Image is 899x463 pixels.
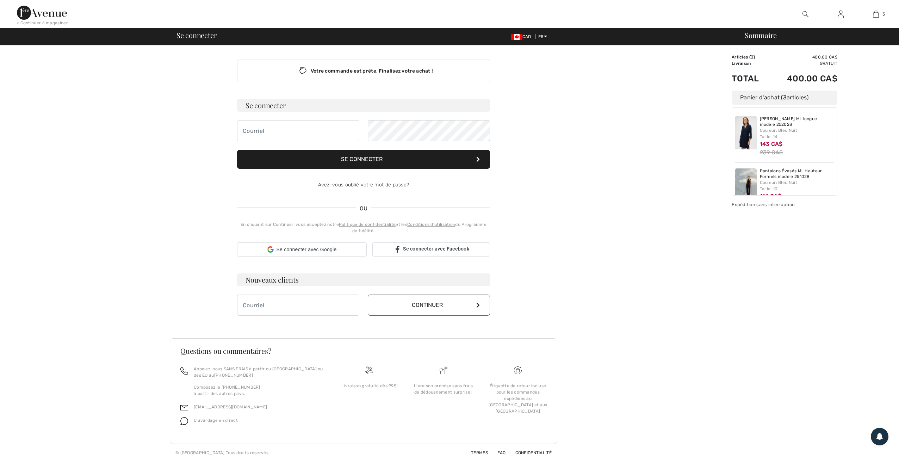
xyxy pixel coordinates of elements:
p: Composez le [PHONE_NUMBER] à partir des autres pays. [194,384,323,397]
span: CAD [511,34,534,39]
img: email [180,404,188,412]
a: Politique de confidentialité [339,222,396,227]
span: Se connecter [176,32,217,39]
button: Continuer [368,295,490,316]
div: Se connecter avec Google [237,242,367,257]
img: 1ère Avenue [17,6,67,20]
img: Livraison gratuite dès 99$ [365,366,373,374]
h3: Questions ou commentaires? [180,347,547,354]
button: Se connecter [237,150,490,169]
img: Pantalons Évasés Mi-Hauteur Formels modèle 251028 [735,168,757,202]
div: Livraison gratuite dès 99$ [337,383,401,389]
a: Avez-vous oublié votre mot de passe? [318,182,409,188]
img: Livraison gratuite dès 99$ [514,366,522,374]
div: En cliquant sur Continuer, vous acceptez notre et les du Programme de fidélité. [237,221,490,234]
div: Étiquette de retour incluse pour les commandes expédiées au [GEOGRAPHIC_DATA] et aux [GEOGRAPHIC_... [486,383,550,414]
s: 239 CA$ [760,149,783,156]
td: Total [732,67,769,91]
div: < Continuer à magasiner [17,20,68,26]
img: chat [180,417,188,425]
span: Se connecter avec Google [277,246,337,253]
img: Robe Droite Mi-longue modèle 252028 [735,116,757,149]
td: Livraison [732,60,769,67]
div: © [GEOGRAPHIC_DATA] Tous droits reservés [175,450,268,456]
span: OU [356,204,371,213]
img: call [180,367,188,375]
a: Pantalons Évasés Mi-Hauteur Formels modèle 251028 [760,168,835,179]
span: 3 [751,55,754,60]
div: Votre commande est prête. Finalisez votre achat ! [237,60,490,82]
div: Livraison promise sans frais de dédouanement surprise ! [412,383,475,395]
p: Appelez-nous SANS FRAIS à partir du [GEOGRAPHIC_DATA] ou des EU au [194,366,323,378]
img: Canadian Dollar [511,34,522,40]
input: Courriel [237,120,359,141]
a: [EMAIL_ADDRESS][DOMAIN_NAME] [194,405,267,409]
a: Confidentialité [507,450,552,455]
span: 143 CA$ [760,141,783,147]
input: Courriel [237,295,359,316]
td: Articles ( ) [732,54,769,60]
div: Couleur: Bleu Nuit Taille: 14 [760,127,835,140]
span: Se connecter avec Facebook [403,246,469,252]
img: Livraison promise sans frais de dédouanement surprise&nbsp;! [440,366,447,374]
h3: Se connecter [237,99,490,112]
div: Expédition sans interruption [732,201,837,208]
a: FAQ [489,450,506,455]
a: Conditions d'utilisation [407,222,455,227]
span: 114 CA$ [760,193,782,199]
div: Panier d'achat ( articles) [732,91,837,105]
div: Sommaire [736,32,895,39]
span: Clavardage en direct [194,418,238,423]
a: Termes [463,450,488,455]
a: Se connecter avec Facebook [372,242,490,257]
h3: Nouveaux clients [237,273,490,286]
div: Couleur: Bleu Nuit Taille: 10 [760,179,835,192]
span: FR [538,34,547,39]
a: [PHONE_NUMBER] [214,373,253,378]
